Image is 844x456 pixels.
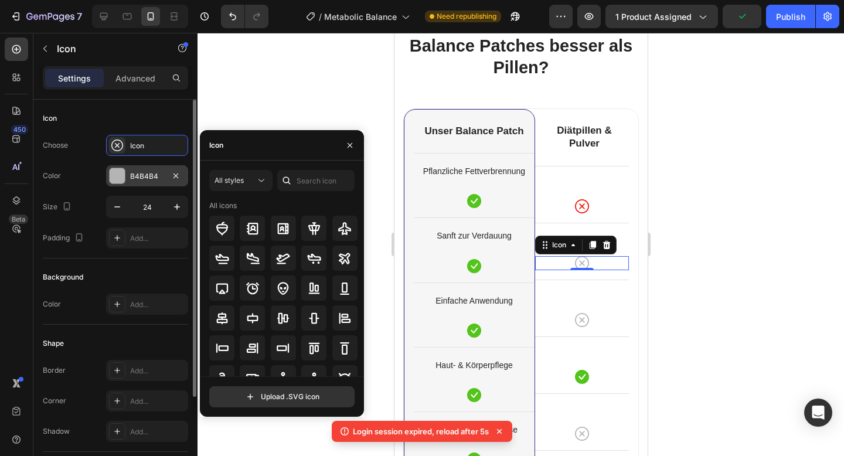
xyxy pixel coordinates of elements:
[776,11,805,23] div: Publish
[615,11,692,23] span: 1 product assigned
[277,170,355,191] input: Search icon
[130,427,185,437] div: Add...
[209,386,355,407] button: Upload .SVG icon
[209,200,237,211] div: All icons
[437,11,496,22] span: Need republishing
[9,215,28,224] div: Beta
[145,90,234,118] h2: Rich Text Editor. Editing area: main
[43,140,68,151] div: Choose
[43,396,66,406] div: Corner
[19,389,140,406] div: Rich Text Editor. Editing area: main
[130,171,164,182] div: B4B4B4
[324,11,397,23] span: Metabolic Balance
[19,91,140,106] h2: Rich Text Editor. Editing area: main
[43,365,66,376] div: Border
[57,42,156,56] p: Icon
[21,390,139,404] p: Nachhaltige Ergebnisse
[30,93,129,104] strong: Unser Balance Patch
[19,324,140,341] div: Rich Text Editor. Editing area: main
[215,176,244,185] span: All styles
[43,338,64,349] div: Shape
[43,171,61,181] div: Color
[244,391,319,403] div: Upload .SVG icon
[11,125,28,134] div: 450
[804,399,832,427] div: Open Intercom Messenger
[19,130,140,147] div: Rich Text Editor. Editing area: main
[19,195,140,212] div: Rich Text Editor. Editing area: main
[77,9,82,23] p: 7
[21,131,139,146] p: Pflanzliche Fettverbrennung
[130,366,185,376] div: Add...
[130,233,185,244] div: Add...
[43,272,83,283] div: Background
[58,72,91,84] p: Settings
[221,5,268,28] div: Undo/Redo
[319,11,322,23] span: /
[147,91,233,117] p: ⁠⁠⁠⁠⁠⁠⁠
[130,141,185,151] div: Icon
[130,396,185,407] div: Add...
[21,92,139,105] p: ⁠⁠⁠⁠⁠⁠⁠
[605,5,718,28] button: 1 product assigned
[21,325,139,340] p: Haut- & Körperpflege
[353,426,489,437] p: Login session expired, reload after 5s
[21,196,139,210] p: Sanft zur Verdauung
[5,5,87,28] button: 7
[130,300,185,310] div: Add...
[115,72,155,84] p: Advanced
[209,140,223,151] div: Icon
[43,299,61,309] div: Color
[43,199,74,215] div: Size
[19,260,140,277] div: Rich Text Editor. Editing area: main
[43,426,70,437] div: Shadow
[21,261,139,275] p: Einfache Anwendung
[162,92,217,116] strong: Diätpillen & Pulver
[394,33,648,456] iframe: Design area
[43,113,57,124] div: Icon
[766,5,815,28] button: Publish
[43,230,86,246] div: Padding
[209,170,273,191] button: All styles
